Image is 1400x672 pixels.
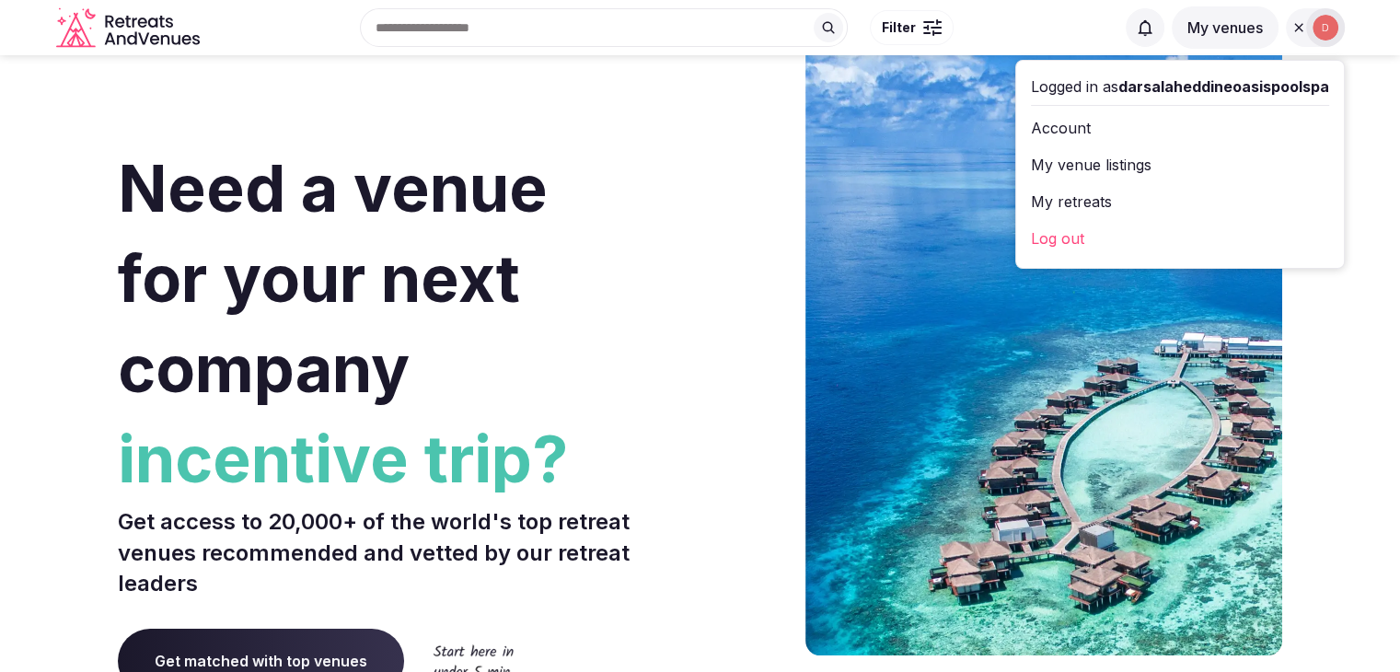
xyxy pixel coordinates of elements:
span: Filter [882,18,916,37]
a: My retreats [1031,187,1329,216]
a: My venue listings [1031,150,1329,180]
a: Log out [1031,224,1329,253]
button: My venues [1172,6,1279,49]
span: incentive trip? [118,414,693,504]
a: My venues [1172,18,1279,37]
a: Account [1031,113,1329,143]
a: Visit the homepage [56,7,203,49]
p: Get access to 20,000+ of the world's top retreat venues recommended and vetted by our retreat lea... [118,506,693,599]
button: Filter [870,10,954,45]
div: Logged in as [1031,75,1329,98]
svg: Retreats and Venues company logo [56,7,203,49]
img: darsalaheddineoasispoolspa [1313,15,1338,41]
span: darsalaheddineoasispoolspa [1118,77,1329,96]
span: Need a venue for your next company [118,149,548,408]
